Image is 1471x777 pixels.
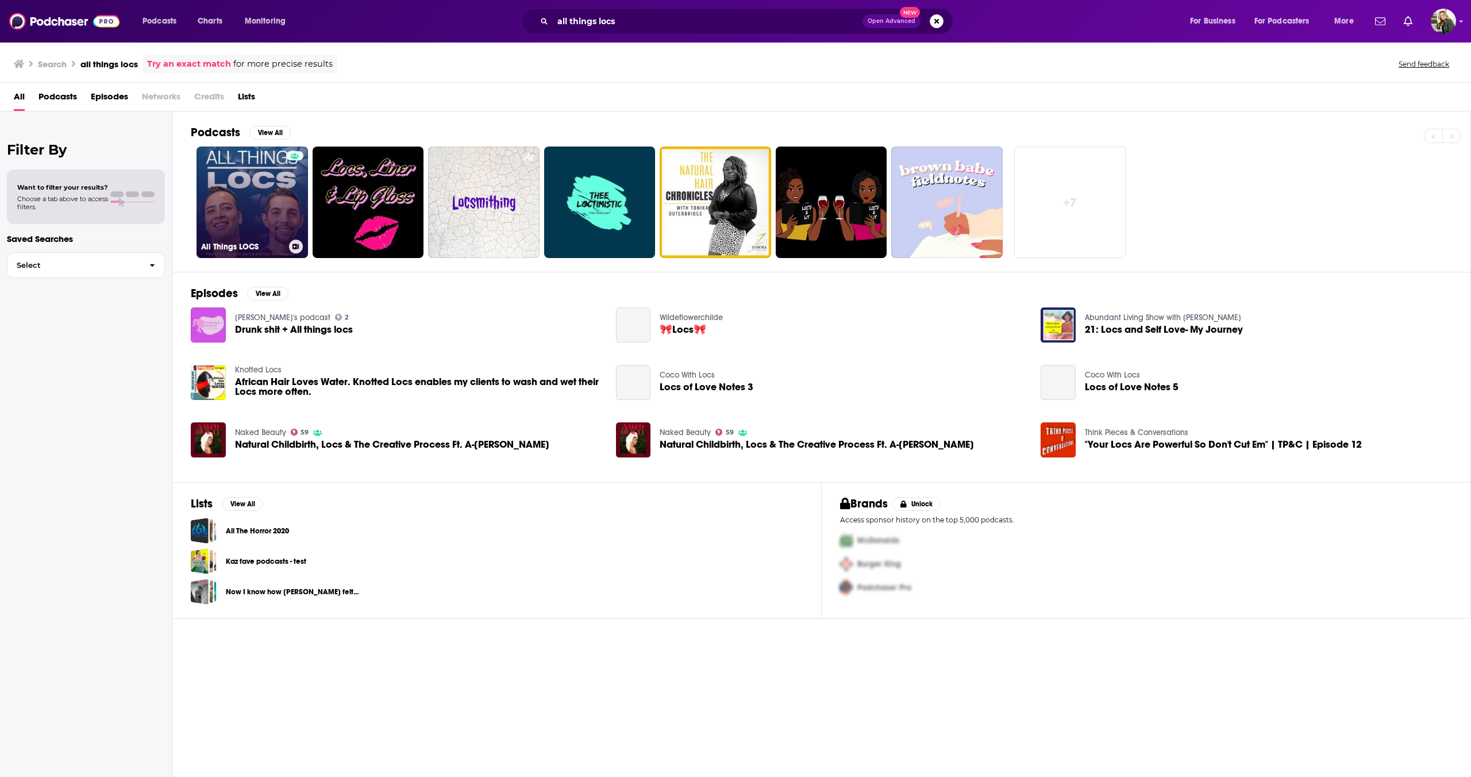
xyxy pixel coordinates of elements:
span: Logged in as julepmarketing [1431,9,1456,34]
button: open menu [134,12,191,30]
img: User Profile [1431,9,1456,34]
button: View All [249,126,291,140]
button: open menu [1326,12,1368,30]
span: Credits [194,87,224,111]
a: PodcastsView All [191,125,291,140]
img: Podchaser - Follow, Share and Rate Podcasts [9,10,120,32]
span: Burger King [857,559,901,569]
button: Select [7,252,165,278]
button: open menu [1247,12,1326,30]
h2: Episodes [191,286,238,301]
a: Cynlashay's podcast [235,313,330,322]
span: More [1334,13,1354,29]
img: Natural Childbirth, Locs & The Creative Process Ft. A-lan Holt [191,422,226,457]
a: Locs of Love Notes 5 [1085,382,1179,392]
a: EpisodesView All [191,286,288,301]
img: First Pro Logo [835,529,857,552]
a: 21: Locs and Self Love- My Journey [1085,325,1243,334]
h2: Brands [840,497,888,511]
a: All [14,87,25,111]
a: All The Horror 2020 [226,525,289,537]
a: Locs of Love Notes 3 [616,365,651,400]
a: 21: Locs and Self Love- My Journey [1041,307,1076,343]
button: View All [222,497,263,511]
input: Search podcasts, credits, & more... [553,12,862,30]
p: Access sponsor history on the top 5,000 podcasts. [840,516,1452,524]
h2: Podcasts [191,125,240,140]
a: 2 [335,314,349,321]
a: Charts [190,12,229,30]
a: Think Pieces & Conversations [1085,428,1188,437]
span: New [900,7,921,18]
a: Show notifications dropdown [1370,11,1390,31]
a: All Things LOCS [197,147,308,258]
span: 🎀Locs🎀 [660,325,706,334]
a: "Your Locs Are Powerful So Don't Cut Em" | TP&C | Episode 12 [1085,440,1362,449]
a: Drunk shit + All things locs [235,325,353,334]
img: "Your Locs Are Powerful So Don't Cut Em" | TP&C | Episode 12 [1041,422,1076,457]
a: 59 [291,429,309,436]
button: Send feedback [1395,59,1453,69]
a: Kaz fave podcasts - test [191,548,217,574]
img: African Hair Loves Water. Knotted Locs enables my clients to wash and wet their Locs more often. [191,365,226,400]
span: Networks [142,87,180,111]
span: Podchaser Pro [857,583,911,593]
button: open menu [237,12,301,30]
a: Kaz fave podcasts - test [226,555,306,568]
span: Episodes [91,87,128,111]
span: Podcasts [38,87,77,111]
span: 59 [301,430,309,435]
a: Coco With Locs [1085,370,1140,380]
a: Knotted Locs [235,365,282,375]
a: Natural Childbirth, Locs & The Creative Process Ft. A-lan Holt [660,440,974,449]
button: View All [247,287,288,301]
a: 🎀Locs🎀 [616,307,651,343]
img: Third Pro Logo [835,576,857,599]
a: Abundant Living Show with Brittany Allen [1085,313,1241,322]
div: Search podcasts, credits, & more... [532,8,964,34]
span: 2 [345,315,348,320]
a: Now I know how Joan of Arc felt... [191,579,217,605]
span: For Podcasters [1254,13,1310,29]
h3: Search [38,59,67,70]
a: African Hair Loves Water. Knotted Locs enables my clients to wash and wet their Locs more often. [235,377,602,397]
a: Locs of Love Notes 5 [1041,365,1076,400]
a: Try an exact match [147,57,231,71]
img: Drunk shit + All things locs [191,307,226,343]
span: Select [7,261,140,269]
span: Podcasts [143,13,176,29]
button: Unlock [892,497,941,511]
span: Charts [198,13,222,29]
h2: Filter By [7,141,165,158]
button: Show profile menu [1431,9,1456,34]
img: Second Pro Logo [835,552,857,576]
a: All The Horror 2020 [191,518,217,544]
h3: All Things LOCS [201,242,284,252]
a: Locs of Love Notes 3 [660,382,753,392]
span: Monitoring [245,13,286,29]
a: Lists [238,87,255,111]
span: 59 [726,430,734,435]
img: Natural Childbirth, Locs & The Creative Process Ft. A-lan Holt [616,422,651,457]
span: Want to filter your results? [17,183,108,191]
a: Show notifications dropdown [1399,11,1417,31]
span: for more precise results [233,57,333,71]
span: Open Advanced [868,18,915,24]
span: McDonalds [857,536,899,545]
span: Natural Childbirth, Locs & The Creative Process Ft. A-[PERSON_NAME] [660,440,974,449]
span: For Business [1190,13,1235,29]
a: Natural Childbirth, Locs & The Creative Process Ft. A-lan Holt [235,440,549,449]
span: Natural Childbirth, Locs & The Creative Process Ft. A-[PERSON_NAME] [235,440,549,449]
